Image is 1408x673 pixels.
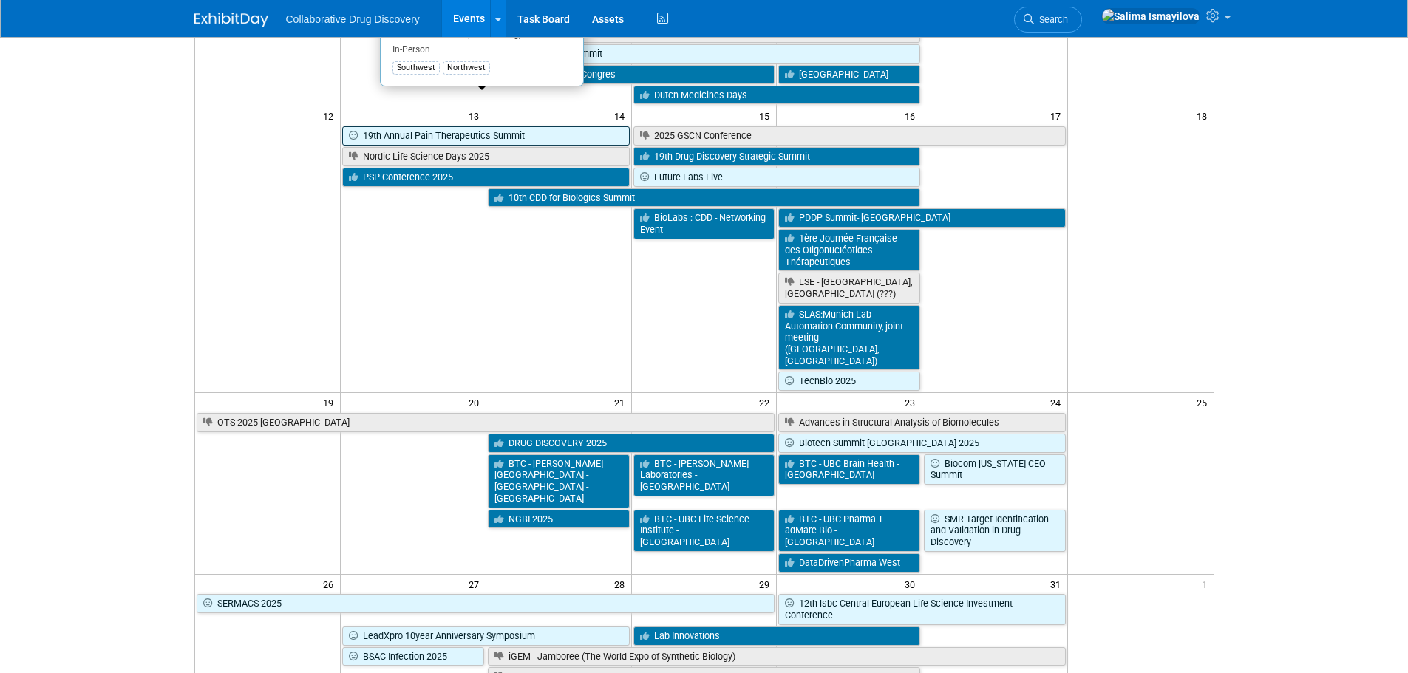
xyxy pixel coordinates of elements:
[758,575,776,593] span: 29
[488,434,775,453] a: DRUG DISCOVERY 2025
[1014,7,1082,33] a: Search
[488,65,775,84] a: [DOMAIN_NAME] Congres
[633,168,921,187] a: Future Labs Live
[1049,106,1067,125] span: 17
[467,106,486,125] span: 13
[322,106,340,125] span: 12
[342,647,484,666] a: BSAC Infection 2025
[633,510,775,552] a: BTC - UBC Life Science Institute - [GEOGRAPHIC_DATA]
[197,413,775,432] a: OTS 2025 [GEOGRAPHIC_DATA]
[778,413,1066,432] a: Advances in Structural Analysis of Biomolecules
[613,393,631,411] span: 21
[286,13,420,25] span: Collaborative Drug Discovery
[613,575,631,593] span: 28
[1195,393,1214,411] span: 25
[924,454,1066,485] a: Biocom [US_STATE] CEO Summit
[342,147,630,166] a: Nordic Life Science Days 2025
[194,13,268,27] img: ExhibitDay
[1195,106,1214,125] span: 18
[778,229,920,271] a: 1ère Journée Française des Oligonucléotides Thérapeutiques
[778,434,1066,453] a: Biotech Summit [GEOGRAPHIC_DATA] 2025
[1101,8,1200,24] img: Salima Ismayilova
[758,393,776,411] span: 22
[342,626,630,646] a: LeadXpro 10year Anniversary Symposium
[467,575,486,593] span: 27
[903,393,922,411] span: 23
[633,86,921,105] a: Dutch Medicines Days
[633,626,921,646] a: Lab Innovations
[1200,575,1214,593] span: 1
[342,126,630,146] a: 19th Annual Pain Therapeutics Summit
[488,188,921,208] a: 10th CDD for Biologics Summit
[778,594,1066,624] a: 12th lsbc Central European Life Science Investment Conference
[488,44,921,64] a: Fierce Biotech Summit
[778,208,1066,228] a: PDDP Summit- [GEOGRAPHIC_DATA]
[778,273,920,303] a: LSE - [GEOGRAPHIC_DATA], [GEOGRAPHIC_DATA] (???)
[758,106,776,125] span: 15
[467,393,486,411] span: 20
[633,454,775,496] a: BTC - [PERSON_NAME] Laboratories - [GEOGRAPHIC_DATA]
[778,305,920,371] a: SLAS:Munich Lab Automation Community, joint meeting ([GEOGRAPHIC_DATA], [GEOGRAPHIC_DATA])
[903,106,922,125] span: 16
[778,553,920,573] a: DataDrivenPharma West
[1034,14,1068,25] span: Search
[633,147,921,166] a: 19th Drug Discovery Strategic Summit
[1049,575,1067,593] span: 31
[443,61,490,75] div: Northwest
[392,61,440,75] div: Southwest
[778,372,920,391] a: TechBio 2025
[778,510,920,552] a: BTC - UBC Pharma + adMare Bio - [GEOGRAPHIC_DATA]
[488,454,630,508] a: BTC - [PERSON_NAME][GEOGRAPHIC_DATA] - [GEOGRAPHIC_DATA] - [GEOGRAPHIC_DATA]
[924,510,1066,552] a: SMR Target Identification and Validation in Drug Discovery
[778,454,920,485] a: BTC - UBC Brain Health - [GEOGRAPHIC_DATA]
[778,65,920,84] a: [GEOGRAPHIC_DATA]
[633,208,775,239] a: BioLabs : CDD - Networking Event
[392,44,430,55] span: In-Person
[1049,393,1067,411] span: 24
[322,575,340,593] span: 26
[903,575,922,593] span: 30
[322,393,340,411] span: 19
[197,594,775,613] a: SERMACS 2025
[342,168,630,187] a: PSP Conference 2025
[613,106,631,125] span: 14
[488,647,1066,666] a: iGEM - Jamboree (The World Expo of Synthetic Biology)
[488,510,630,529] a: NGBI 2025
[633,126,1067,146] a: 2025 GSCN Conference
